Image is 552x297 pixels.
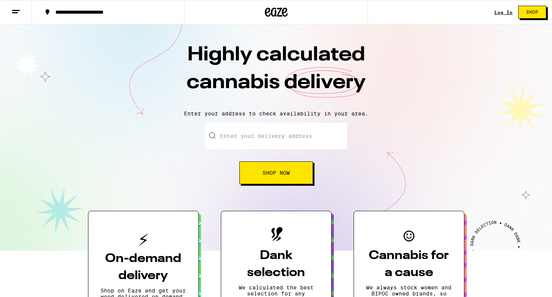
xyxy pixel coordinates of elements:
a: Log In [494,10,513,15]
a: Shop [513,6,552,19]
p: Enter your address to check availability in your area. [8,111,544,117]
h3: Dank selection [233,247,319,281]
button: Shop Now [239,161,313,184]
span: Shop [526,10,538,14]
h1: Highly calculated cannabis delivery [143,41,409,104]
span: Shop Now [263,170,290,175]
button: Shop [518,6,546,19]
h3: On-demand delivery [101,250,186,284]
h3: Cannabis for a cause [366,247,452,281]
input: Enter your delivery address [205,123,347,149]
